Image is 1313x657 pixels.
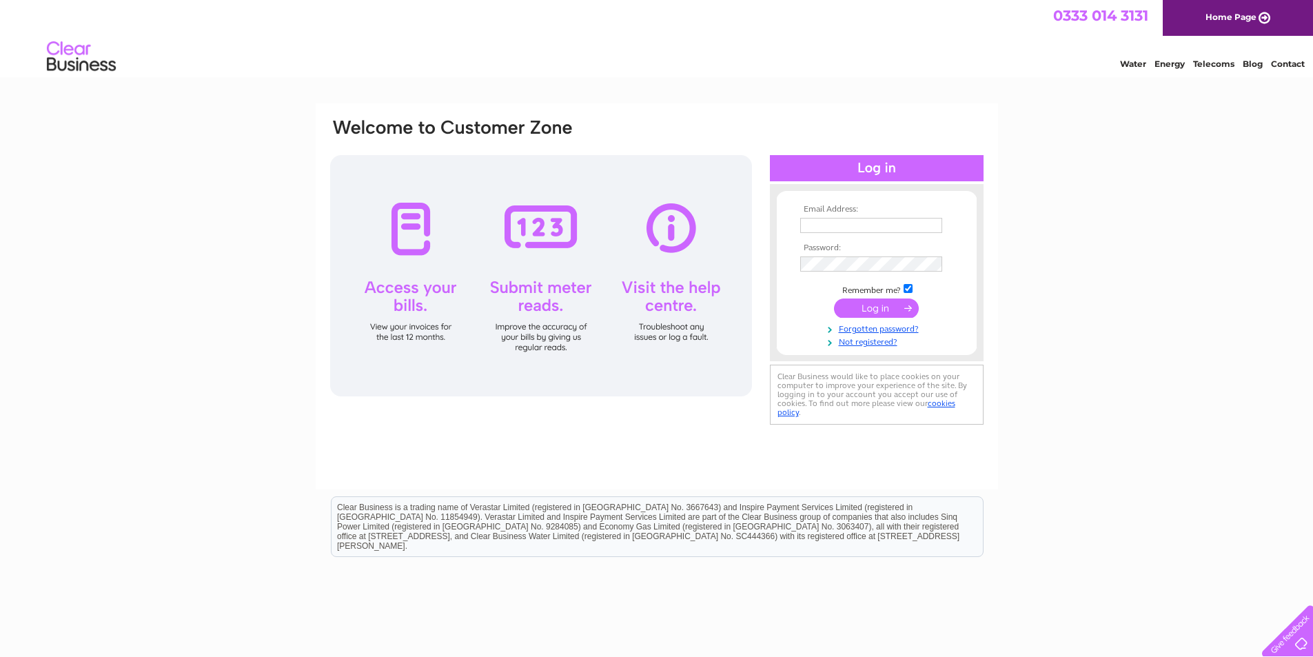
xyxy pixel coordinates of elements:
[834,299,919,318] input: Submit
[797,243,957,253] th: Password:
[332,8,983,67] div: Clear Business is a trading name of Verastar Limited (registered in [GEOGRAPHIC_DATA] No. 3667643...
[1154,59,1185,69] a: Energy
[1193,59,1234,69] a: Telecoms
[1053,7,1148,24] a: 0333 014 3131
[770,365,984,425] div: Clear Business would like to place cookies on your computer to improve your experience of the sit...
[797,205,957,214] th: Email Address:
[1243,59,1263,69] a: Blog
[1271,59,1305,69] a: Contact
[1120,59,1146,69] a: Water
[46,36,116,78] img: logo.png
[797,282,957,296] td: Remember me?
[800,321,957,334] a: Forgotten password?
[777,398,955,417] a: cookies policy
[800,334,957,347] a: Not registered?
